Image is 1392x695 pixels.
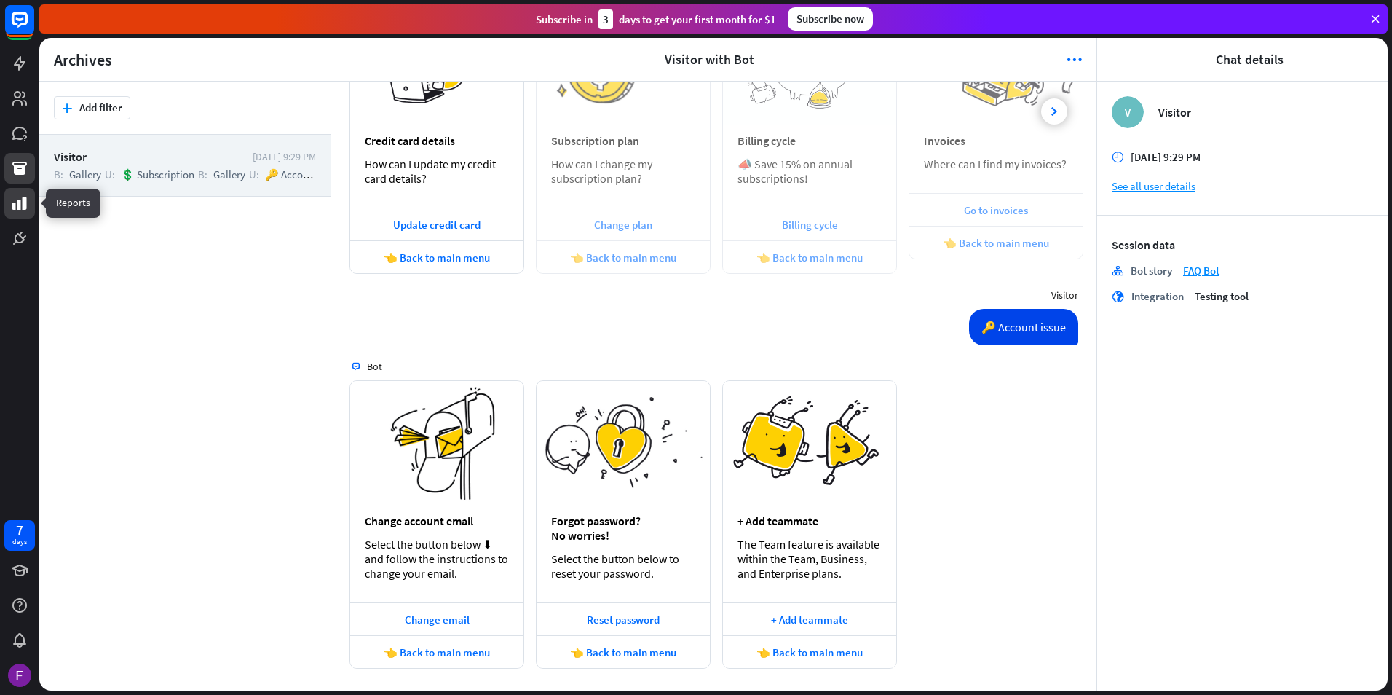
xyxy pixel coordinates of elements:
[551,514,695,543] div: Forgot password? No worries!
[54,96,130,119] button: plusAdd filter
[12,537,27,547] div: days
[1097,38,1388,82] header: Chat details
[360,51,1058,68] span: Visitor with Bot
[730,645,889,659] div: 👈 Back to main menu
[730,251,889,264] div: 👈 Back to main menu
[924,157,1068,171] div: Where can I find my invoices?
[198,168,207,181] span: B:
[737,514,882,528] div: + Add teammate
[917,236,1075,250] div: 👈 Back to main menu
[357,218,516,232] div: Update credit card
[367,360,382,373] span: Bot
[16,524,23,537] div: 7
[1131,150,1201,164] span: [DATE] 9:29 PM
[544,251,703,264] div: 👈 Back to main menu
[737,157,882,186] div: 📣 Save 15% on annual subscriptions!
[365,133,509,148] div: Credit card details
[730,613,889,627] div: + Add teammate
[39,38,331,82] header: Archives
[737,537,882,581] div: The Team feature is available within the Team, Business, and Enterprise plans.
[551,551,695,581] div: Select the button below to reset your password.
[551,133,695,148] div: Subscription plan
[1158,105,1373,119] div: Visitor
[536,9,776,29] div: Subscribe in days to get your first month for $1
[544,613,703,627] div: Reset password
[253,150,316,163] div: [DATE] 9:29 PM
[249,168,259,181] span: U:
[121,168,194,181] span: 💲 Subscription
[265,168,343,181] span: 🔑 Account issue
[551,157,695,186] div: How can I change my subscription plan?
[1112,152,1123,163] i: time
[1131,264,1172,278] div: Bot story
[1195,289,1249,303] span: Testing tool
[54,168,63,181] span: B:
[917,203,1075,217] div: Go to invoices
[969,309,1078,345] div: 🔑 Account issue
[1131,289,1184,303] div: Integration
[788,7,873,31] div: Subscribe now
[1112,96,1144,128] div: V
[105,168,115,181] span: U:
[365,514,509,528] div: Change account email
[1051,288,1078,302] span: Visitor
[365,157,509,186] div: How can I update my credit card details?
[357,251,516,264] div: 👈 Back to main menu
[730,218,889,232] div: Billing cycle
[544,645,703,659] div: 👈 Back to main menu
[62,103,72,113] i: plus
[1112,291,1124,302] i: globe
[924,133,1068,148] div: Invoices
[598,9,613,29] div: 3
[12,6,55,50] button: Open LiveChat chat widget
[54,149,245,164] div: Visitor
[1067,52,1082,67] i: more_horiz
[4,520,35,551] a: 7 days
[1112,237,1373,252] div: Session data
[544,218,703,232] div: Change plan
[357,645,516,659] div: 👈 Back to main menu
[1112,265,1123,277] i: stories
[69,168,101,181] span: Gallery
[1112,179,1373,193] a: See all user details
[357,613,516,627] div: Change email
[737,133,882,148] div: Billing cycle
[213,168,245,181] span: Gallery
[1183,264,1219,278] a: FAQ Bot
[365,537,509,581] div: Select the button below ⬇ and follow the instructions to change your email.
